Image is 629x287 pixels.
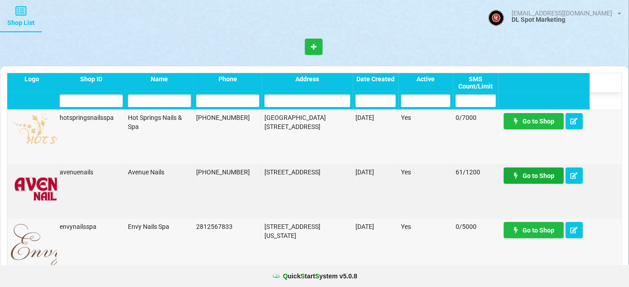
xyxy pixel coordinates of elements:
[64,274,127,283] div: royaleretreatnailsspa
[15,221,134,265] img: ENS-logo.png
[198,114,261,123] div: [PHONE_NUMBER]
[64,221,127,230] div: envynailsspa
[508,19,616,25] div: DL Spot Marketing
[265,114,350,131] div: [GEOGRAPHIC_DATA][STREET_ADDRESS]
[64,77,127,84] div: Shop ID
[289,273,294,279] span: Q
[198,221,261,230] div: 2812567833
[400,221,448,230] div: Yes
[265,77,350,84] div: Address
[400,167,448,176] div: Yes
[400,114,448,123] div: Yes
[289,272,349,280] b: uick tart ystem v 5.0.8
[453,221,492,230] div: 0/5000
[355,221,394,230] div: [DATE]
[355,114,394,123] div: [DATE]
[501,221,559,237] a: Go to Shop
[400,77,448,84] div: Active
[15,77,59,84] div: Logo
[501,167,559,183] a: Go to Shop
[131,167,193,176] div: Avenue Nails
[64,114,127,123] div: hotspringsnailsspa
[453,114,492,123] div: 0/7000
[198,167,261,176] div: [PHONE_NUMBER]
[453,77,492,91] div: SMS Count/Limit
[453,167,492,176] div: 61/1200
[198,77,261,84] div: Phone
[304,273,307,279] span: S
[355,167,394,176] div: [DATE]
[5,3,46,35] a: Shop List
[280,272,288,280] img: favicon.ico
[355,77,394,84] div: Date Created
[315,273,318,279] span: S
[501,114,559,129] a: Go to Shop
[131,114,193,131] div: Hot Springs Nails & Spa
[508,12,607,19] div: [EMAIL_ADDRESS][DOMAIN_NAME]
[131,221,193,230] div: Envy Nails Spa
[131,77,193,84] div: Name
[15,167,90,212] img: AvenueNails-Logo.png
[265,221,350,238] div: [STREET_ADDRESS][US_STATE]
[15,114,107,158] img: hotspringsnailslogo.png
[485,12,501,28] img: ACg8ocJBJY4Ud2iSZOJ0dI7f7WKL7m7EXPYQEjkk1zIsAGHMA41r1c4--g=s96-c
[265,167,350,176] div: [STREET_ADDRESS]
[64,167,127,176] div: avenuenails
